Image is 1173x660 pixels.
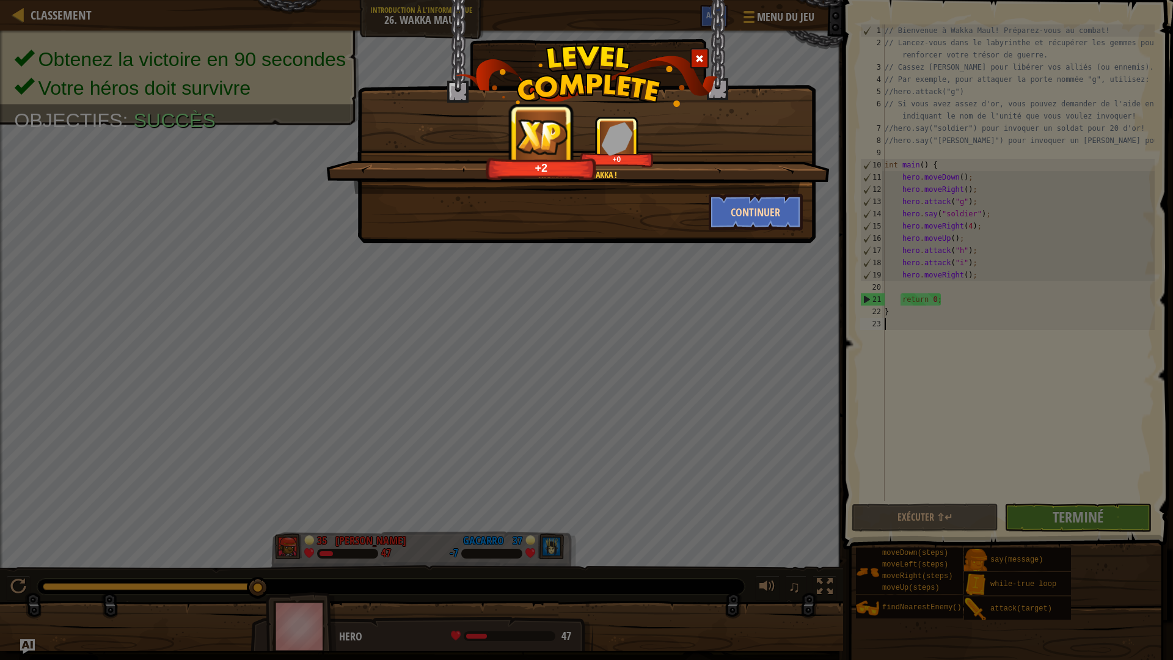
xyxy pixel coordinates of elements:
div: +2 [489,161,593,175]
img: reward_icon_xp.png [514,117,569,155]
div: +0 [582,155,651,164]
img: level_complete.png [456,45,718,107]
img: reward_icon_gems.png [601,122,633,155]
button: Continuer [709,194,803,230]
div: Wakka wakka wakka ! [384,169,770,181]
